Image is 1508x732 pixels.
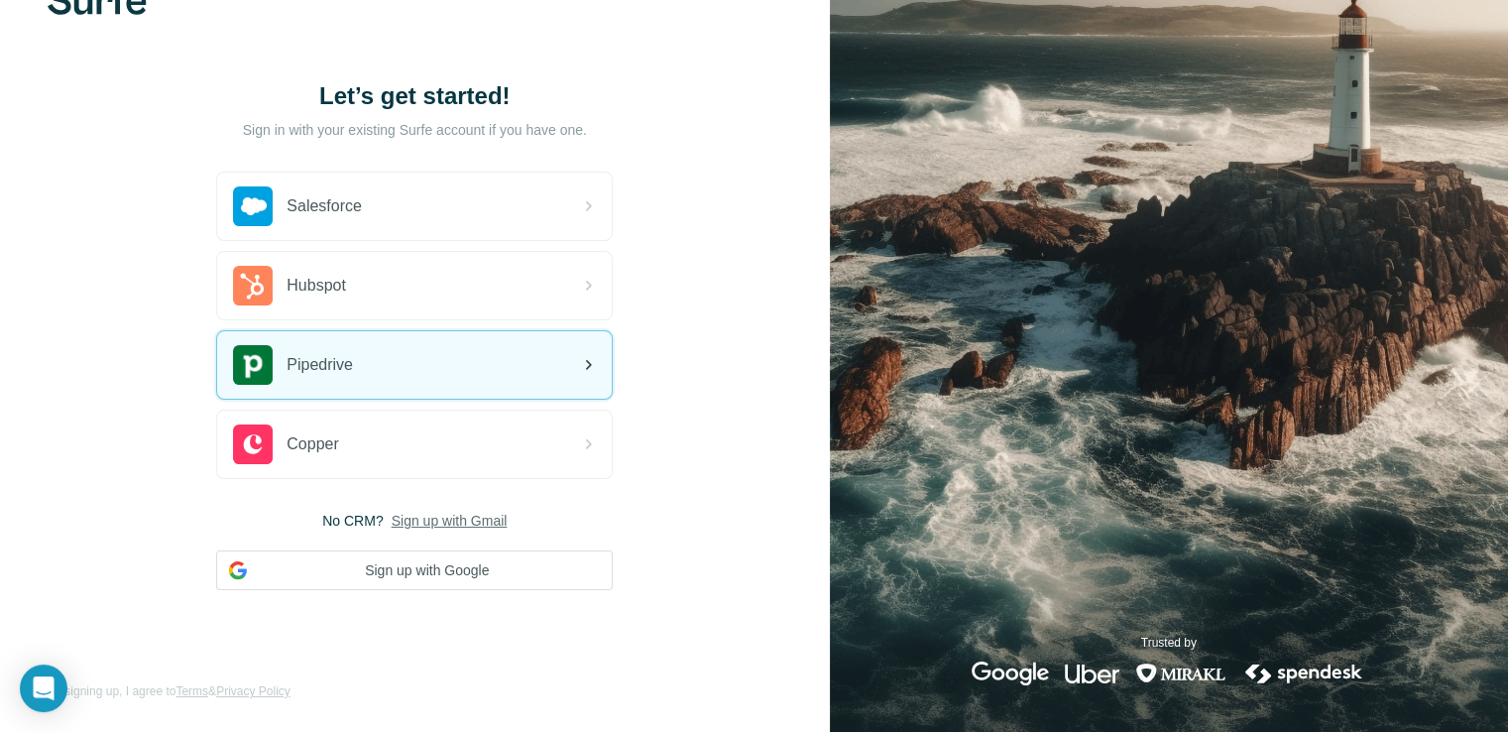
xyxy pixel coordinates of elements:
[1065,662,1119,685] img: uber's logo
[287,353,353,377] span: Pipedrive
[392,511,508,531] button: Sign up with Gmail
[1242,662,1365,685] img: spendesk's logo
[233,186,273,226] img: salesforce's logo
[175,684,208,698] a: Terms
[20,665,67,712] div: Open Intercom Messenger
[322,511,383,531] span: No CRM?
[243,120,587,140] p: Sign in with your existing Surfe account if you have one.
[216,550,613,590] button: Sign up with Google
[287,274,346,298] span: Hubspot
[1141,634,1197,652] p: Trusted by
[216,684,290,698] a: Privacy Policy
[233,425,273,464] img: copper's logo
[233,345,273,385] img: pipedrive's logo
[48,682,290,700] span: By signing up, I agree to &
[287,194,362,218] span: Salesforce
[972,662,1049,685] img: google's logo
[233,266,273,305] img: hubspot's logo
[1135,662,1226,685] img: mirakl's logo
[287,432,338,456] span: Copper
[216,80,613,112] h1: Let’s get started!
